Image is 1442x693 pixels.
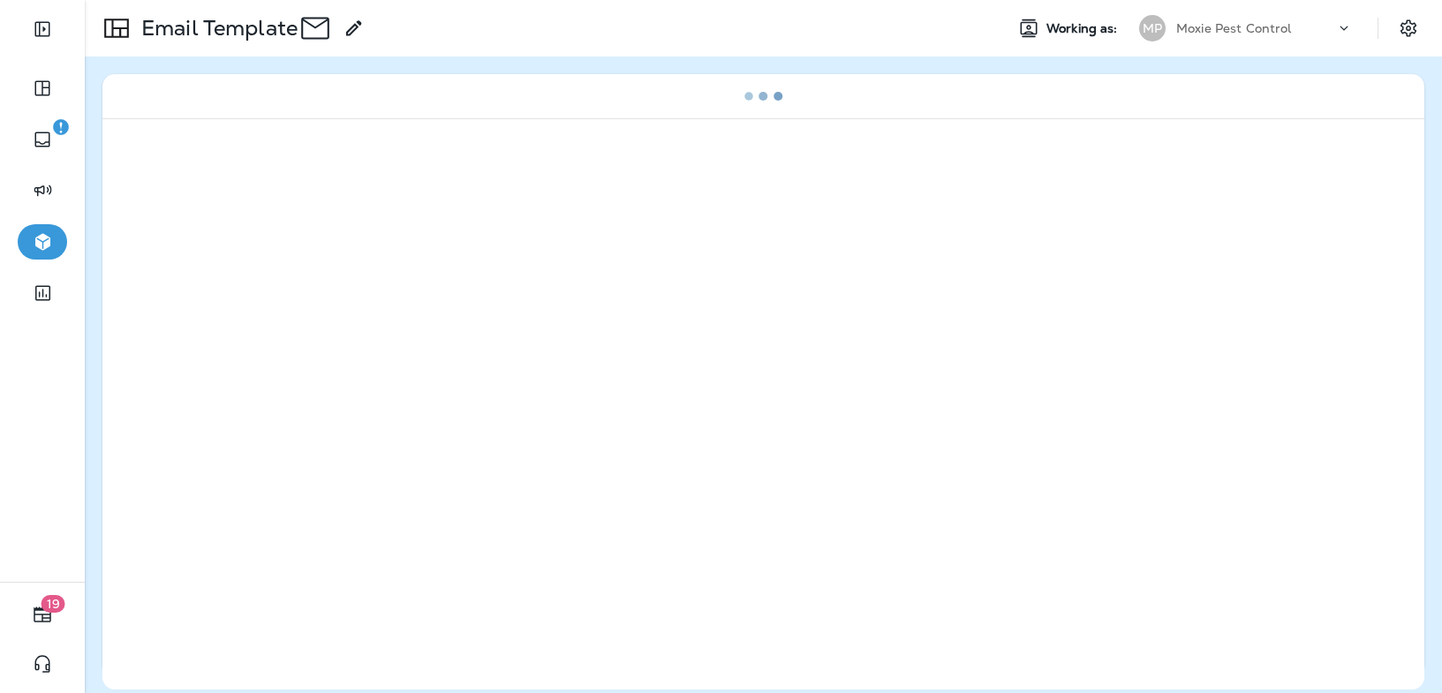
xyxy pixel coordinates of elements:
[18,11,67,47] button: Expand Sidebar
[1139,15,1166,41] div: MP
[1393,12,1424,44] button: Settings
[42,595,65,613] span: 19
[1046,21,1121,36] span: Working as:
[134,15,298,41] p: Email Template
[18,597,67,632] button: 19
[1176,21,1292,35] p: Moxie Pest Control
